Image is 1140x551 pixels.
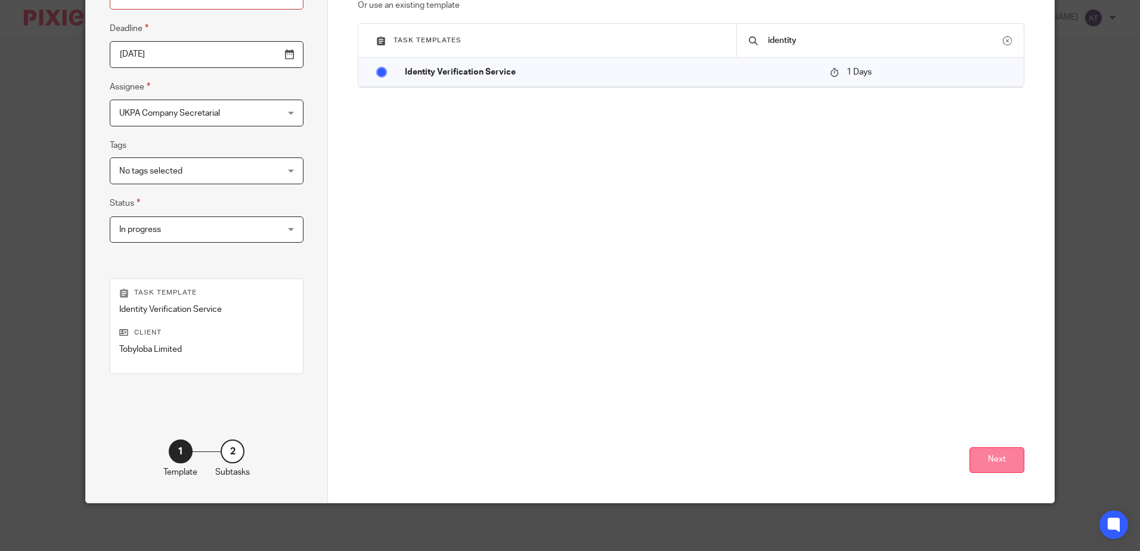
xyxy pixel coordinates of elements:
label: Deadline [110,21,148,35]
p: Client [119,328,294,338]
p: Identity Verification Service [119,304,294,315]
p: Identity Verification Service [405,66,818,78]
span: 1 Days [847,68,872,76]
p: Subtasks [215,466,250,478]
label: Tags [110,140,126,151]
input: Search... [767,34,1003,47]
span: In progress [119,225,161,234]
p: Tobyloba Limited [119,343,294,355]
label: Assignee [110,80,150,94]
input: Pick a date [110,41,303,68]
button: Next [969,447,1024,473]
p: Task template [119,288,294,298]
span: Task templates [394,37,461,44]
label: Status [110,196,140,210]
div: 2 [221,439,244,463]
span: No tags selected [119,167,182,175]
div: 1 [169,439,193,463]
span: UKPA Company Secretarial [119,109,220,117]
p: Template [163,466,197,478]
